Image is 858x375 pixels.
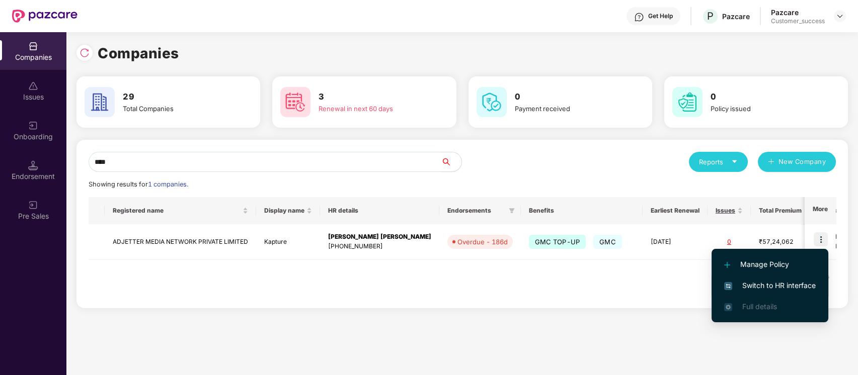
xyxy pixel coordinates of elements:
h3: 29 [123,90,232,104]
span: Display name [264,207,304,215]
th: Registered name [105,197,256,224]
div: Total Companies [123,104,232,114]
th: More [805,197,836,224]
span: Manage Policy [724,259,816,270]
img: svg+xml;base64,PHN2ZyBpZD0iRHJvcGRvd24tMzJ4MzIiIHhtbG5zPSJodHRwOi8vd3d3LnczLm9yZy8yMDAwL3N2ZyIgd2... [836,12,844,20]
img: svg+xml;base64,PHN2ZyBpZD0iSXNzdWVzX2Rpc2FibGVkIiB4bWxucz0iaHR0cDovL3d3dy53My5vcmcvMjAwMC9zdmciIH... [28,81,38,91]
img: svg+xml;base64,PHN2ZyB4bWxucz0iaHR0cDovL3d3dy53My5vcmcvMjAwMC9zdmciIHdpZHRoPSI2MCIgaGVpZ2h0PSI2MC... [280,87,310,117]
div: Reports [699,157,738,167]
img: svg+xml;base64,PHN2ZyBpZD0iSGVscC0zMngzMiIgeG1sbnM9Imh0dHA6Ly93d3cudzMub3JnLzIwMDAvc3ZnIiB3aWR0aD... [634,12,644,22]
div: [PHONE_NUMBER] [328,242,431,251]
h3: 0 [515,90,624,104]
th: Display name [256,197,320,224]
div: [PERSON_NAME] [PERSON_NAME] [328,232,431,242]
div: Overdue - 186d [457,237,508,247]
th: HR details [320,197,439,224]
th: Benefits [521,197,643,224]
span: Full details [742,302,777,311]
span: search [441,158,461,166]
img: svg+xml;base64,PHN2ZyB4bWxucz0iaHR0cDovL3d3dy53My5vcmcvMjAwMC9zdmciIHdpZHRoPSIxNiIgaGVpZ2h0PSIxNi... [724,282,732,290]
img: svg+xml;base64,PHN2ZyB3aWR0aD0iMjAiIGhlaWdodD0iMjAiIHZpZXdCb3g9IjAgMCAyMCAyMCIgZmlsbD0ibm9uZSIgeG... [28,121,38,131]
h3: 3 [319,90,428,104]
img: svg+xml;base64,PHN2ZyBpZD0iUmVsb2FkLTMyeDMyIiB4bWxucz0iaHR0cDovL3d3dy53My5vcmcvMjAwMC9zdmciIHdpZH... [80,48,90,58]
img: svg+xml;base64,PHN2ZyB4bWxucz0iaHR0cDovL3d3dy53My5vcmcvMjAwMC9zdmciIHdpZHRoPSI2MCIgaGVpZ2h0PSI2MC... [85,87,115,117]
div: Policy issued [711,104,820,114]
span: Switch to HR interface [724,280,816,291]
span: filter [509,208,515,214]
img: svg+xml;base64,PHN2ZyB4bWxucz0iaHR0cDovL3d3dy53My5vcmcvMjAwMC9zdmciIHdpZHRoPSIxNi4zNjMiIGhlaWdodD... [724,303,732,311]
button: plusNew Company [758,152,836,172]
div: 0 [716,237,743,247]
th: Issues [708,197,751,224]
span: 1 companies. [148,180,188,188]
img: New Pazcare Logo [12,10,77,23]
img: icon [814,232,828,246]
span: New Company [778,157,826,167]
span: filter [507,205,517,217]
h3: 0 [711,90,820,104]
div: Pazcare [771,8,825,17]
span: Issues [716,207,735,215]
span: caret-down [731,158,738,165]
span: Endorsements [447,207,505,215]
img: svg+xml;base64,PHN2ZyBpZD0iQ29tcGFuaWVzIiB4bWxucz0iaHR0cDovL3d3dy53My5vcmcvMjAwMC9zdmciIHdpZHRoPS... [28,41,38,51]
div: Payment received [515,104,624,114]
div: Renewal in next 60 days [319,104,428,114]
span: Showing results for [89,180,188,188]
img: svg+xml;base64,PHN2ZyB4bWxucz0iaHR0cDovL3d3dy53My5vcmcvMjAwMC9zdmciIHdpZHRoPSI2MCIgaGVpZ2h0PSI2MC... [477,87,507,117]
div: Get Help [648,12,673,20]
button: search [441,152,462,172]
h1: Companies [98,42,179,64]
span: GMC [593,235,622,249]
th: Earliest Renewal [643,197,708,224]
div: ₹57,24,062 [759,237,809,247]
span: Total Premium [759,207,802,215]
span: P [707,10,714,22]
img: svg+xml;base64,PHN2ZyB4bWxucz0iaHR0cDovL3d3dy53My5vcmcvMjAwMC9zdmciIHdpZHRoPSI2MCIgaGVpZ2h0PSI2MC... [672,87,703,117]
img: svg+xml;base64,PHN2ZyB3aWR0aD0iMjAiIGhlaWdodD0iMjAiIHZpZXdCb3g9IjAgMCAyMCAyMCIgZmlsbD0ibm9uZSIgeG... [28,200,38,210]
span: plus [768,158,774,166]
img: svg+xml;base64,PHN2ZyB3aWR0aD0iMTQuNSIgaGVpZ2h0PSIxNC41IiB2aWV3Qm94PSIwIDAgMTYgMTYiIGZpbGw9Im5vbm... [28,160,38,170]
td: ADJETTER MEDIA NETWORK PRIVATE LIMITED [105,224,256,260]
img: svg+xml;base64,PHN2ZyB4bWxucz0iaHR0cDovL3d3dy53My5vcmcvMjAwMC9zdmciIHdpZHRoPSIxMi4yMDEiIGhlaWdodD... [724,262,730,268]
span: Registered name [113,207,241,215]
td: [DATE] [643,224,708,260]
div: Customer_success [771,17,825,25]
th: Total Premium [751,197,817,224]
div: Pazcare [722,12,750,21]
span: GMC TOP-UP [529,235,586,249]
td: Kapture [256,224,320,260]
